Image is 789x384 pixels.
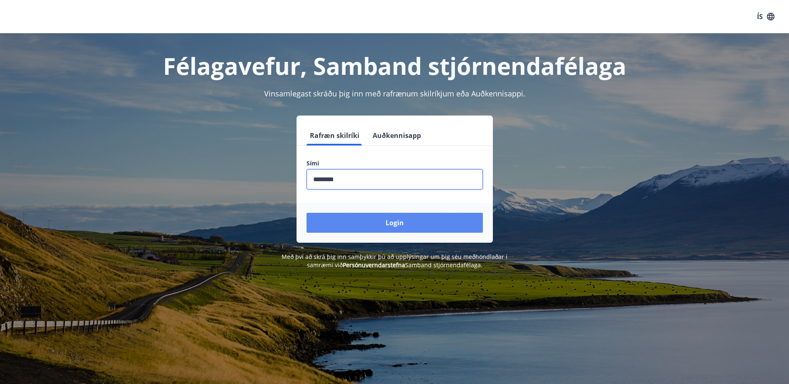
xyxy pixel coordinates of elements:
h1: Félagavefur, Samband stjórnendafélaga [105,50,684,81]
button: Login [307,213,483,233]
a: Persónuverndarstefna [343,261,405,269]
span: Með því að skrá þig inn samþykkir þú að upplýsingar um þig séu meðhöndlaðar í samræmi við Samband... [282,253,507,269]
span: Vinsamlegast skráðu þig inn með rafrænum skilríkjum eða Auðkennisappi. [264,89,525,98]
button: ÍS [752,9,779,24]
label: Sími [307,159,483,167]
button: Rafræn skilríki [307,126,363,145]
button: Auðkennisapp [369,126,424,145]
